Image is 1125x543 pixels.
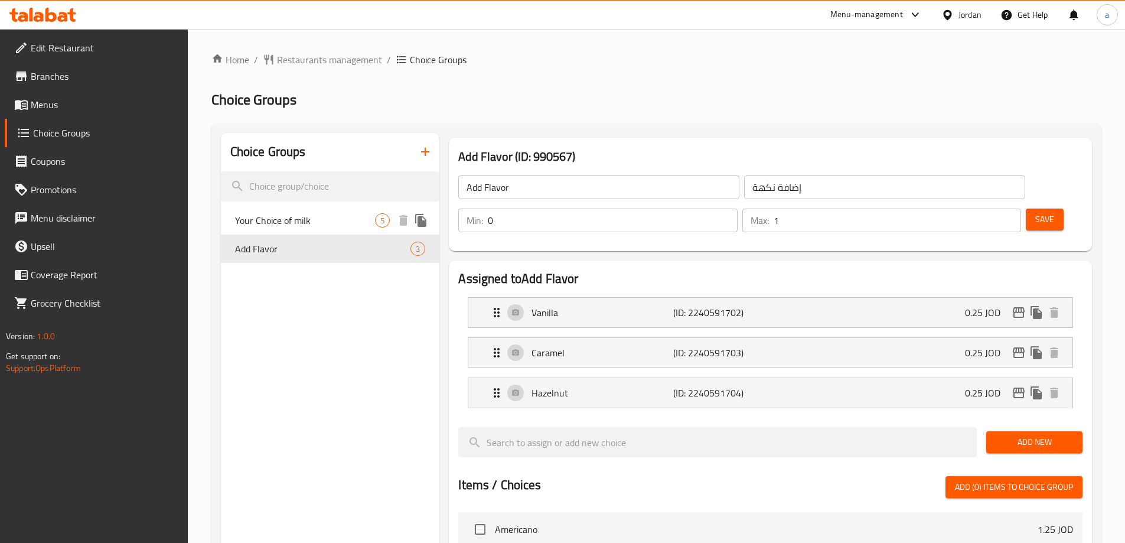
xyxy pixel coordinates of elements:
h2: Choice Groups [230,143,306,161]
button: duplicate [1028,304,1045,321]
a: Coupons [5,147,188,175]
li: Expand [458,333,1082,373]
button: delete [1045,384,1063,402]
a: Promotions [5,175,188,204]
button: edit [1010,384,1028,402]
p: 0.25 JOD [965,346,1010,360]
p: 0.25 JOD [965,305,1010,320]
span: Add Flavor [235,242,411,256]
button: duplicate [1028,344,1045,362]
button: delete [1045,344,1063,362]
span: 5 [376,215,389,226]
p: 0.25 JOD [965,386,1010,400]
p: Vanilla [531,305,673,320]
p: 1.25 JOD [1038,522,1073,537]
span: Coupons [31,154,178,168]
span: Choice Groups [33,126,178,140]
div: Your Choice of milk5deleteduplicate [221,206,440,235]
a: Upsell [5,232,188,261]
span: Save [1035,212,1054,227]
span: Coverage Report [31,268,178,282]
span: Restaurants management [277,53,382,67]
li: / [254,53,258,67]
span: Edit Restaurant [31,41,178,55]
p: Max: [751,213,769,227]
button: edit [1010,304,1028,321]
p: Caramel [531,346,673,360]
span: 1.0.0 [37,329,55,344]
div: Expand [468,338,1072,368]
span: Get support on: [6,349,60,364]
a: Edit Restaurant [5,34,188,62]
span: Upsell [31,239,178,253]
a: Menus [5,90,188,119]
p: Hazelnut [531,386,673,400]
a: Restaurants management [263,53,382,67]
li: Expand [458,292,1082,333]
button: Save [1026,209,1064,230]
span: Menus [31,97,178,112]
button: duplicate [1028,384,1045,402]
a: Choice Groups [5,119,188,147]
button: Add (0) items to choice group [945,476,1082,498]
nav: breadcrumb [211,53,1101,67]
span: Promotions [31,183,178,197]
button: delete [394,212,412,229]
div: Expand [468,378,1072,408]
a: Support.OpsPlatform [6,360,81,376]
span: Choice Groups [410,53,467,67]
span: Menu disclaimer [31,211,178,225]
button: delete [1045,304,1063,321]
span: Version: [6,329,35,344]
span: Branches [31,69,178,83]
button: duplicate [412,212,430,229]
a: Menu disclaimer [5,204,188,232]
input: search [458,427,977,457]
h3: Add Flavor (ID: 990567) [458,147,1082,166]
span: Choice Groups [211,86,296,113]
span: 3 [411,243,425,255]
h2: Assigned to Add Flavor [458,270,1082,288]
li: Expand [458,373,1082,413]
p: Min: [467,213,483,227]
button: Add New [986,431,1082,453]
span: Add New [996,435,1073,450]
button: edit [1010,344,1028,362]
h2: Items / Choices [458,476,541,494]
div: Expand [468,298,1072,327]
span: Americano [495,522,1038,537]
a: Branches [5,62,188,90]
li: / [387,53,391,67]
p: (ID: 2240591703) [673,346,768,360]
div: Choices [375,213,390,227]
span: Your Choice of milk [235,213,376,227]
a: Grocery Checklist [5,289,188,317]
a: Coverage Report [5,261,188,289]
input: search [221,171,440,201]
div: Jordan [958,8,981,21]
div: Add Flavor3 [221,235,440,263]
span: Grocery Checklist [31,296,178,310]
p: (ID: 2240591704) [673,386,768,400]
span: a [1105,8,1109,21]
p: (ID: 2240591702) [673,305,768,320]
span: Add (0) items to choice group [955,480,1073,495]
div: Menu-management [830,8,903,22]
a: Home [211,53,249,67]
